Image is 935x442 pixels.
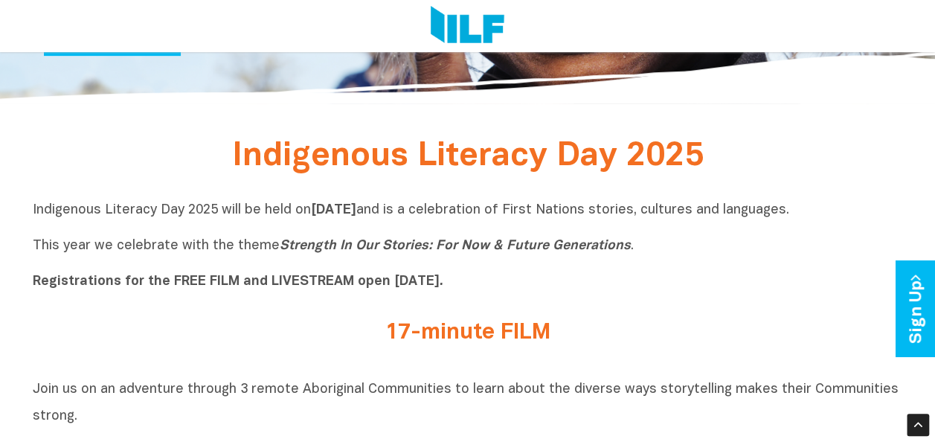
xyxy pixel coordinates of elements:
[33,383,899,423] span: Join us on an adventure through 3 remote Aboriginal Communities to learn about the diverse ways s...
[189,321,747,345] h2: 17-minute FILM
[907,414,929,436] div: Scroll Back to Top
[33,202,903,291] p: Indigenous Literacy Day 2025 will be held on and is a celebration of First Nations stories, cultu...
[431,6,504,46] img: Logo
[33,275,443,288] b: Registrations for the FREE FILM and LIVESTREAM open [DATE].
[232,141,704,172] span: Indigenous Literacy Day 2025
[280,240,631,252] i: Strength In Our Stories: For Now & Future Generations
[311,204,356,217] b: [DATE]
